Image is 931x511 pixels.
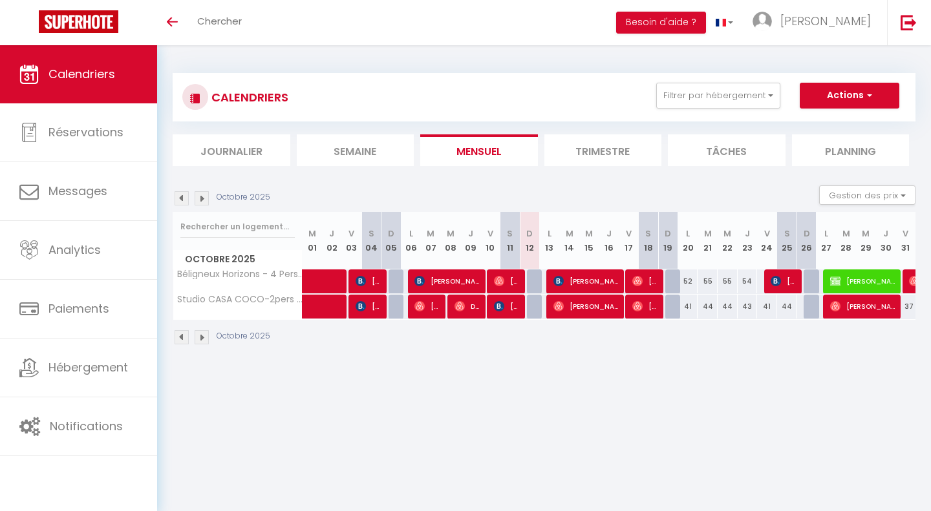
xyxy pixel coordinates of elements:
th: 23 [738,212,758,269]
img: Super Booking [39,10,118,33]
button: Filtrer par hébergement [656,83,780,109]
abbr: M [427,227,434,240]
span: [PERSON_NAME] [780,13,871,29]
div: 55 [698,269,718,293]
th: 24 [757,212,777,269]
li: Planning [792,134,910,166]
p: Octobre 2025 [217,330,270,342]
th: 31 [895,212,915,269]
div: 44 [718,295,738,318]
li: Mensuel [420,134,538,166]
span: Analytics [48,242,101,258]
span: Calendriers [48,66,115,82]
div: 44 [777,295,797,318]
button: Actions [800,83,899,109]
abbr: M [862,227,870,240]
th: 15 [579,212,599,269]
abbr: S [507,227,513,240]
span: [PERSON_NAME] [553,269,620,293]
th: 02 [322,212,342,269]
abbr: V [626,227,632,240]
li: Journalier [173,134,290,166]
th: 09 [460,212,480,269]
th: 21 [698,212,718,269]
img: logout [901,14,917,30]
th: 16 [599,212,619,269]
h3: CALENDRIERS [208,83,288,112]
abbr: V [348,227,354,240]
th: 22 [718,212,738,269]
abbr: J [329,227,334,240]
th: 17 [619,212,639,269]
abbr: L [548,227,551,240]
abbr: L [409,227,413,240]
abbr: L [824,227,828,240]
button: Gestion des prix [819,185,915,205]
th: 28 [837,212,857,269]
abbr: D [804,227,810,240]
li: Semaine [297,134,414,166]
th: 07 [421,212,441,269]
th: 19 [658,212,678,269]
span: Octobre 2025 [173,250,302,269]
span: [PERSON_NAME] [771,269,797,293]
span: [PERSON_NAME] [632,269,659,293]
th: 29 [856,212,876,269]
abbr: J [883,227,888,240]
p: Octobre 2025 [217,191,270,203]
span: Hébergement [48,359,128,375]
abbr: M [447,227,455,240]
div: 44 [698,295,718,318]
span: [PERSON_NAME] [414,269,481,293]
th: 01 [303,212,323,269]
th: 03 [342,212,362,269]
th: 08 [441,212,461,269]
abbr: M [308,227,316,240]
abbr: S [645,227,651,240]
abbr: J [745,227,750,240]
abbr: M [723,227,731,240]
th: 20 [678,212,698,269]
span: [PERSON_NAME] [830,294,897,318]
li: Trimestre [544,134,662,166]
div: 43 [738,295,758,318]
th: 26 [797,212,817,269]
th: 10 [480,212,500,269]
abbr: D [388,227,394,240]
abbr: D [665,227,671,240]
img: ... [753,12,772,31]
abbr: M [566,227,573,240]
div: 52 [678,269,698,293]
div: 55 [718,269,738,293]
span: [PERSON_NAME] [414,294,441,318]
th: 04 [361,212,381,269]
abbr: S [784,227,790,240]
div: 37 [895,295,915,318]
span: Paiements [48,300,109,317]
abbr: M [842,227,850,240]
span: [PERSON_NAME] [632,294,659,318]
abbr: M [704,227,712,240]
th: 18 [639,212,659,269]
span: Studio CASA COCO-2pers Béligneux [175,295,305,304]
th: 06 [401,212,421,269]
abbr: V [764,227,770,240]
span: Béligneux Horizons - 4 Personnes [175,269,305,279]
abbr: V [487,227,493,240]
abbr: M [585,227,593,240]
abbr: J [606,227,612,240]
abbr: D [526,227,533,240]
th: 14 [559,212,579,269]
th: 13 [540,212,560,269]
span: [PERSON_NAME] [494,294,520,318]
span: Chercher [197,14,242,28]
span: Réservations [48,124,123,140]
span: Dalyl Feddal [455,294,481,318]
span: Notifications [50,418,123,434]
abbr: L [686,227,690,240]
span: [PERSON_NAME] [356,294,382,318]
span: Messages [48,183,107,199]
th: 27 [817,212,837,269]
span: [PERSON_NAME] [494,269,520,293]
span: [PERSON_NAME] [553,294,620,318]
